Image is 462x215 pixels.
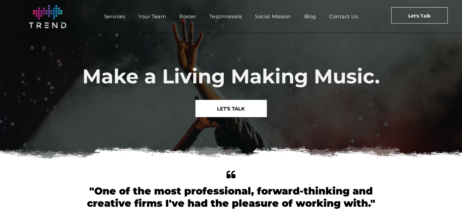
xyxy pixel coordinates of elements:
a: LET'S TALK [195,100,267,117]
a: Blog [298,12,323,21]
a: Social Mission [248,12,297,21]
a: Contact Us [323,12,365,21]
a: Testimonials [203,12,248,21]
a: Your Team [132,12,173,21]
img: logo [29,5,66,28]
a: Let's Talk [391,7,448,23]
a: Services [98,12,132,21]
font: "One of the most professional, forward-thinking and creative firms I've had the pleasure of worki... [87,185,375,209]
span: LET'S TALK [217,100,245,117]
a: Roster [173,12,203,21]
span: Make a Living Making Music. [82,64,380,88]
span: Let's Talk [408,8,431,24]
